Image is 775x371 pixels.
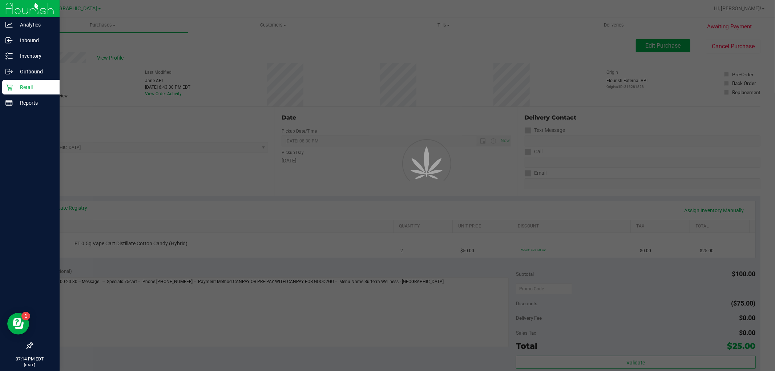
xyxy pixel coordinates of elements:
[5,21,13,28] inline-svg: Analytics
[3,356,56,362] p: 07:14 PM EDT
[13,20,56,29] p: Analytics
[3,362,56,368] p: [DATE]
[21,312,30,320] iframe: Resource center unread badge
[5,52,13,60] inline-svg: Inventory
[5,68,13,75] inline-svg: Outbound
[13,98,56,107] p: Reports
[13,52,56,60] p: Inventory
[13,83,56,92] p: Retail
[5,99,13,106] inline-svg: Reports
[13,36,56,45] p: Inbound
[7,313,29,335] iframe: Resource center
[5,84,13,91] inline-svg: Retail
[5,37,13,44] inline-svg: Inbound
[13,67,56,76] p: Outbound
